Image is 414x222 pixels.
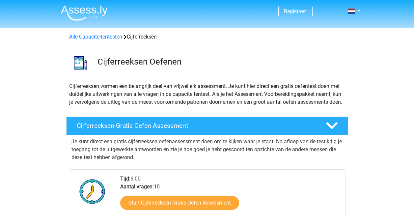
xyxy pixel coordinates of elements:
[120,176,130,182] b: Tijd:
[76,175,109,208] img: Klok
[120,183,154,190] b: Aantal vragen:
[69,34,122,40] a: Alle Capaciteitentesten
[71,138,343,161] p: Je kunt direct een gratis cijferreeksen oefenassessment doen om te kijken waar je staat. Na afloo...
[97,57,343,67] h3: Cijferreeksen Oefenen
[67,49,95,77] img: cijferreeksen
[61,5,108,21] img: Assessly
[69,82,345,106] p: Cijferreeksen vormen een belangrijk deel van vrijwel elk assessment. Je kunt hier direct een grat...
[64,117,351,135] a: Cijferreeksen Gratis Oefen Assessment
[115,175,345,218] div: 6:00 10
[77,122,315,129] h4: Cijferreeksen Gratis Oefen Assessment
[284,8,307,14] a: Registreer
[120,196,239,210] a: Start Cijferreeksen Gratis Oefen Assessment
[67,33,348,41] div: Cijferreeksen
